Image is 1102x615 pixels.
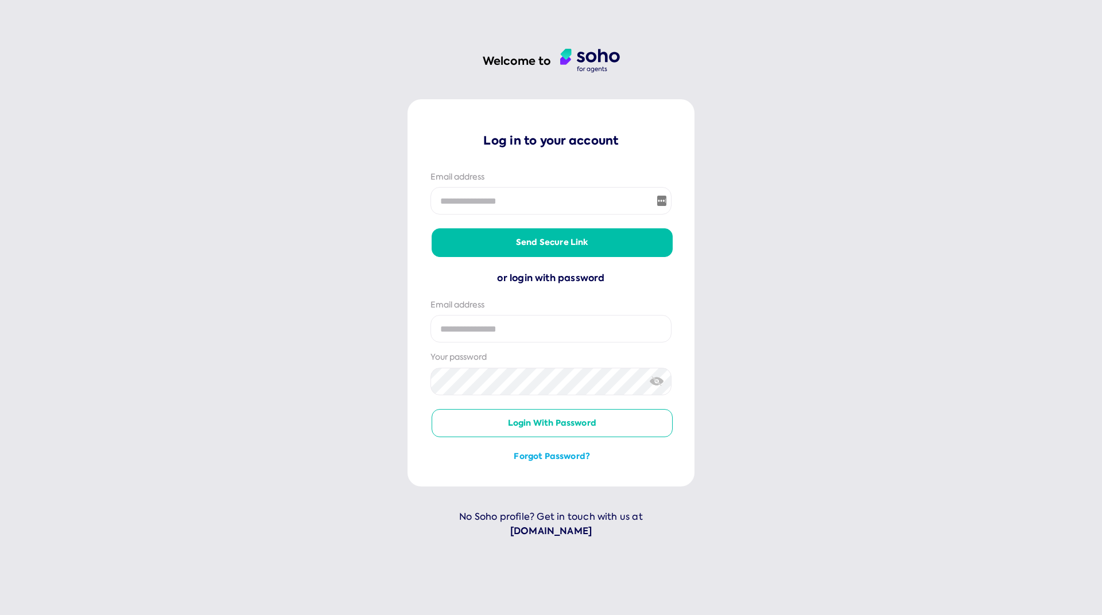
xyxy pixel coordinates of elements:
[560,49,620,73] img: agent logo
[430,299,672,311] div: Email address
[432,228,673,257] button: Send secure link
[430,172,672,183] div: Email address
[408,524,694,539] a: [DOMAIN_NAME]
[432,451,673,462] button: Forgot password?
[430,133,672,149] p: Log in to your account
[483,53,551,69] h1: Welcome to
[430,271,672,286] div: or login with password
[432,409,673,438] button: Login with password
[430,352,672,363] div: Your password
[650,375,664,387] img: eye-crossed.svg
[408,509,694,539] p: No Soho profile? Get in touch with us at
